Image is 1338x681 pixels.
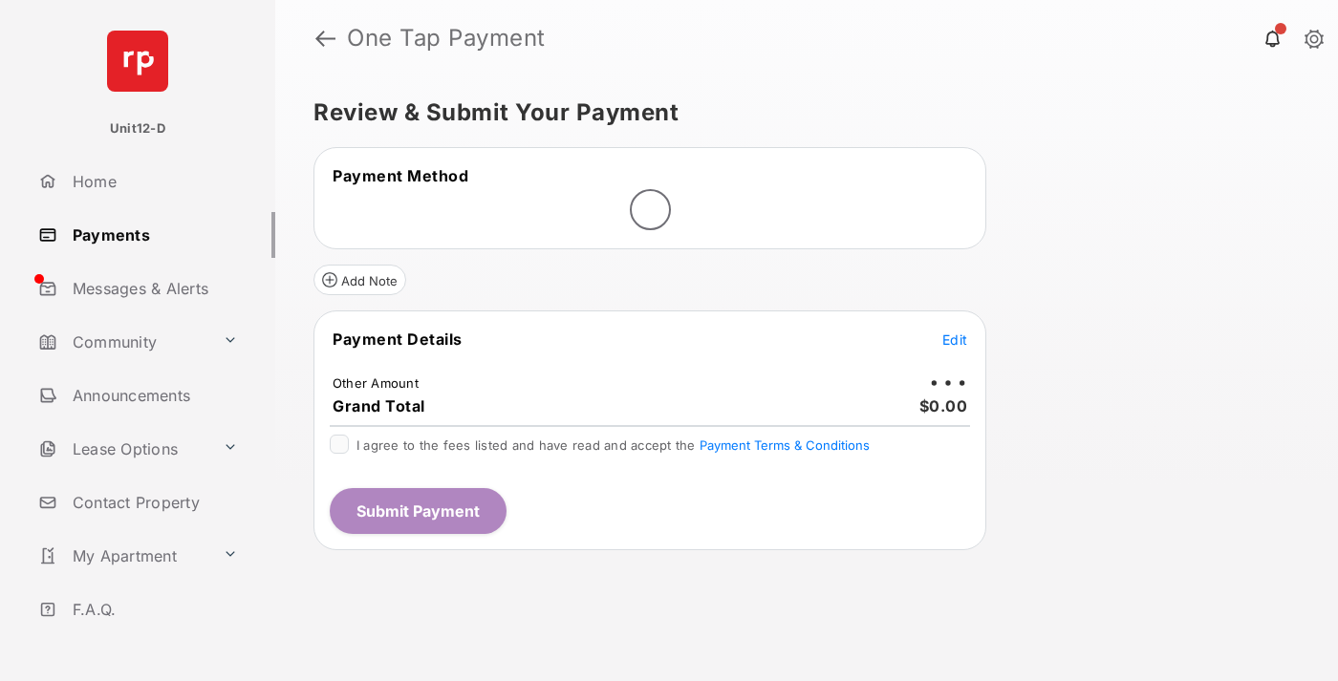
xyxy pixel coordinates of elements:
[313,265,406,295] button: Add Note
[31,319,215,365] a: Community
[700,437,870,453] button: I agree to the fees listed and have read and accept the
[330,488,507,534] button: Submit Payment
[31,533,215,579] a: My Apartment
[31,159,275,204] a: Home
[347,27,546,50] strong: One Tap Payment
[110,119,165,138] p: Unit12-D
[333,396,425,415] span: Grand Total
[31,479,275,525] a: Contact Property
[31,426,215,472] a: Lease Options
[919,396,968,415] span: $0.00
[333,330,463,349] span: Payment Details
[313,101,1284,124] h5: Review & Submit Your Payment
[942,330,967,349] button: Edit
[333,166,468,185] span: Payment Method
[107,31,168,92] img: svg+xml;base64,PHN2ZyB4bWxucz0iaHR0cDovL3d3dy53My5vcmcvMjAwMC9zdmciIHdpZHRoPSI2NCIgaGVpZ2h0PSI2NC...
[942,331,967,348] span: Edit
[31,212,275,258] a: Payments
[356,437,870,453] span: I agree to the fees listed and have read and accept the
[31,372,275,418] a: Announcements
[31,586,275,632] a: F.A.Q.
[332,374,420,392] td: Other Amount
[31,266,275,311] a: Messages & Alerts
